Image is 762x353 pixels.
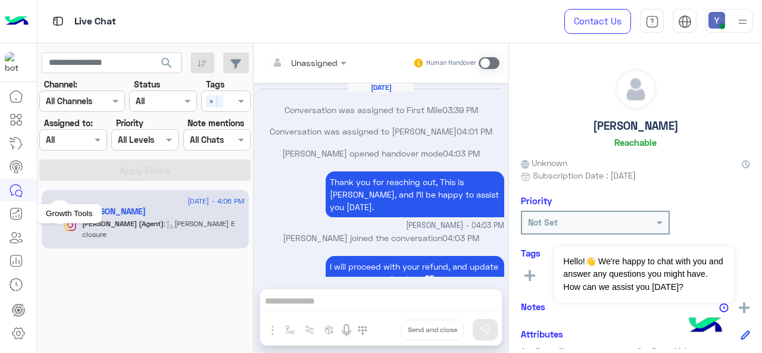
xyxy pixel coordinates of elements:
h6: Reachable [614,137,657,148]
a: tab [640,9,664,34]
img: profile [735,14,750,29]
img: Logo [5,9,29,34]
p: Live Chat [74,14,116,30]
h5: Nour Mohsen [82,207,146,217]
h6: Notes [521,301,545,312]
p: 16/8/2025, 4:04 PM [326,256,504,289]
img: notes [719,303,729,313]
p: Conversation was assigned to [PERSON_NAME] [258,125,504,138]
a: Contact Us [564,9,631,34]
img: hulul-logo.png [685,305,726,347]
span: [PERSON_NAME] (Agent) [82,219,164,228]
span: 04:01 PM [457,126,492,136]
div: Growth Tools [37,204,102,223]
button: search [152,52,182,78]
label: Assigned to: [44,117,93,129]
span: 04:03 PM [443,148,480,158]
span: [DATE] - 4:06 PM [188,196,244,207]
p: [PERSON_NAME] joined the conversation [258,232,504,244]
h6: [DATE] [348,83,414,92]
span: × [206,95,217,108]
p: [PERSON_NAME] opened handover mode [258,147,504,160]
img: tab [51,14,65,29]
h6: Tags [521,248,750,258]
label: Priority [116,117,143,129]
label: Tags [206,78,224,90]
span: search [160,56,174,70]
span: Subscription Date : [DATE] [533,169,636,182]
img: tab [678,15,692,29]
span: Hello!👋 We're happy to chat with you and answer any questions you might have. How can we assist y... [554,246,733,302]
p: 16/8/2025, 4:03 PM [326,171,504,217]
img: add [739,302,749,313]
span: 03:39 PM [442,105,478,115]
img: 317874714732967 [5,52,26,73]
button: Send and close [401,320,464,340]
label: Note mentions [188,117,244,129]
label: Channel: [44,78,77,90]
span: 04:03 PM [442,233,479,243]
h6: Priority [521,195,552,206]
img: userImage [708,12,725,29]
small: Human Handover [426,58,476,68]
span: Unknown [521,157,567,169]
span: [PERSON_NAME] - 04:03 PM [406,220,504,232]
img: defaultAdmin.png [616,69,656,110]
button: Apply Filters [39,160,251,181]
h5: [PERSON_NAME] [593,119,679,133]
h6: Attributes [521,329,563,339]
img: tab [645,15,659,29]
p: Conversation was assigned to First Mile [258,104,504,116]
label: Status [134,78,160,90]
